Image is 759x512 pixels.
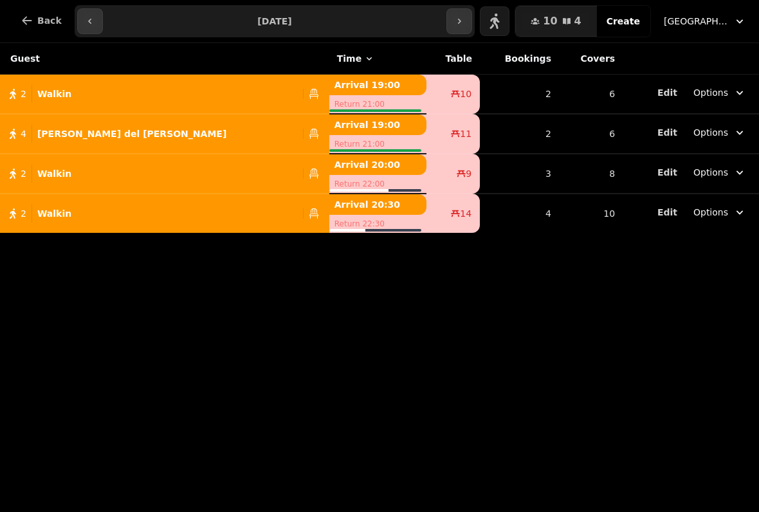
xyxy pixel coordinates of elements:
p: Arrival 20:00 [329,154,426,175]
p: [PERSON_NAME] del [PERSON_NAME] [37,127,226,140]
span: 2 [21,87,26,100]
td: 6 [559,75,623,114]
span: 4 [21,127,26,140]
span: 4 [574,16,581,26]
button: Options [686,81,754,104]
p: Return 21:00 [329,135,426,153]
button: Back [10,5,72,36]
p: Arrival 19:00 [329,75,426,95]
span: 11 [460,127,471,140]
span: 9 [466,167,471,180]
button: Edit [657,86,677,99]
span: Back [37,16,62,25]
td: 4 [480,194,559,233]
button: [GEOGRAPHIC_DATA][PERSON_NAME] [656,10,754,33]
span: 14 [460,207,471,220]
button: Options [686,121,754,144]
p: Arrival 20:30 [329,194,426,215]
p: Walkin [37,207,71,220]
span: 10 [543,16,557,26]
span: Options [693,166,728,179]
td: 10 [559,194,623,233]
span: 2 [21,167,26,180]
span: Options [693,126,728,139]
td: 2 [480,114,559,154]
span: Edit [657,168,677,177]
span: 10 [460,87,471,100]
span: 2 [21,207,26,220]
button: Time [337,52,374,65]
button: Edit [657,206,677,219]
span: Time [337,52,361,65]
td: 3 [480,154,559,194]
p: Walkin [37,167,71,180]
span: [GEOGRAPHIC_DATA][PERSON_NAME] [664,15,728,28]
button: Options [686,161,754,184]
p: Return 22:30 [329,215,426,233]
p: Arrival 19:00 [329,114,426,135]
span: Create [607,17,640,26]
p: Return 21:00 [329,95,426,113]
p: Walkin [37,87,71,100]
td: 6 [559,114,623,154]
th: Table [426,43,480,75]
th: Bookings [480,43,559,75]
span: Edit [657,128,677,137]
span: Options [693,86,728,99]
th: Covers [559,43,623,75]
p: Return 22:00 [329,175,426,193]
span: Options [693,206,728,219]
span: Edit [657,88,677,97]
button: Edit [657,126,677,139]
td: 8 [559,154,623,194]
td: 2 [480,75,559,114]
button: Create [596,6,650,37]
button: 104 [515,6,596,37]
button: Options [686,201,754,224]
button: Edit [657,166,677,179]
span: Edit [657,208,677,217]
